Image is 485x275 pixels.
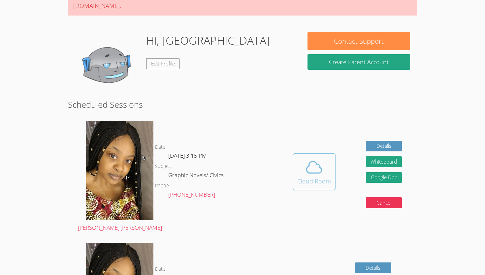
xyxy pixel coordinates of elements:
button: Contact Support [307,32,410,50]
h2: Scheduled Sessions [68,98,417,111]
span: [DATE] 3:15 PM [168,152,207,159]
dt: Date [155,143,165,151]
dt: Phone [155,182,169,190]
a: Details [355,262,391,273]
h1: Hi, [GEOGRAPHIC_DATA] [146,32,270,49]
dt: Subject [155,162,171,171]
div: Cloud Room [297,177,331,186]
img: default.png [75,32,141,98]
dt: Date [155,265,165,273]
a: Details [366,141,402,152]
img: avatar.png [86,121,153,220]
button: Cloud Room [293,153,336,190]
button: Cancel [366,197,402,208]
a: [PERSON_NAME]'[PERSON_NAME] [78,121,162,233]
dd: Graphic Novels/ Civics [168,171,225,182]
button: Create Parent Account [307,54,410,70]
a: Google Doc [366,172,402,183]
a: Edit Profile [146,58,180,69]
a: [PHONE_NUMBER] [168,191,215,198]
button: Whiteboard [366,156,402,167]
